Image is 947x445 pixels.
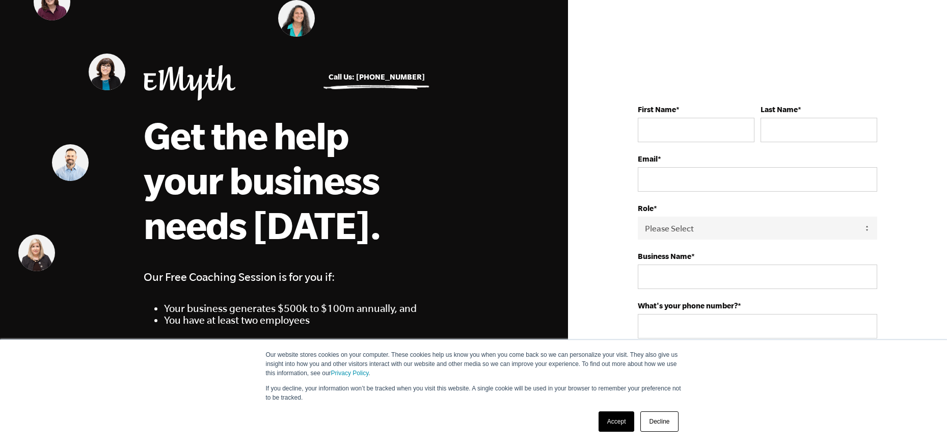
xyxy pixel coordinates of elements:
h4: Our Free Coaching Session is for you if: [144,268,425,286]
h1: Get the help your business needs [DATE]. [144,113,424,247]
li: Your business generates $500k to $100m annually, and [164,302,425,314]
li: You have at least two employees [164,314,425,326]
img: Tricia Amara, EMyth Business Coach [18,234,55,271]
p: If you decline, your information won’t be tracked when you visit this website. A single cookie wi... [266,384,682,402]
strong: Business Name [638,252,691,260]
strong: Role [638,204,654,213]
img: Matt Pierce, EMyth Business Coach [52,144,89,181]
a: Decline [640,411,678,432]
a: Call Us: [PHONE_NUMBER] [329,72,425,81]
strong: Last Name [761,105,798,114]
strong: What's your phone number? [638,301,738,310]
a: Privacy Policy [331,370,369,377]
strong: First Name [638,105,676,114]
img: EMyth [144,65,235,100]
p: Our website stores cookies on your computer. These cookies help us know you when you come back so... [266,350,682,378]
img: Donna Uzelac, EMyth Business Coach [89,54,125,90]
strong: Email [638,154,658,163]
a: Accept [599,411,635,432]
